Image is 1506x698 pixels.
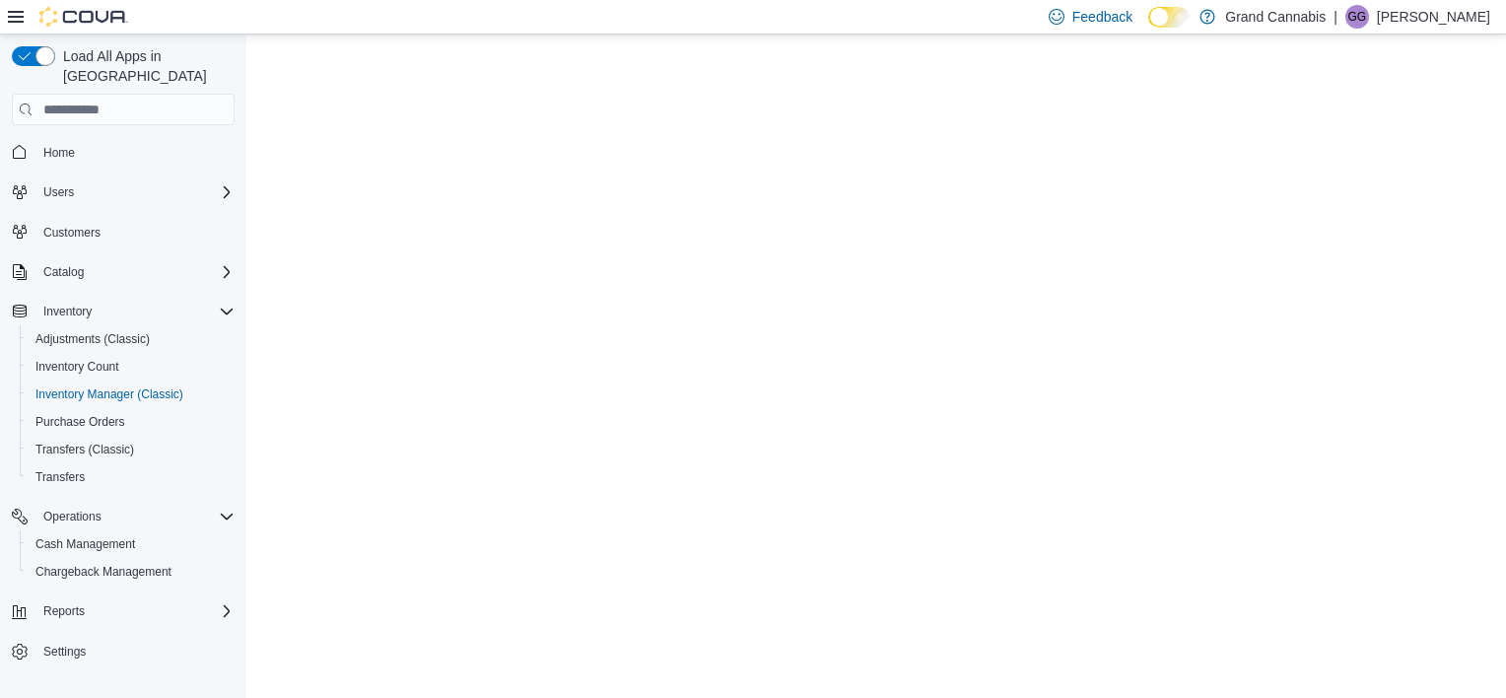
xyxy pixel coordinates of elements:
a: Adjustments (Classic) [28,327,158,351]
button: Transfers (Classic) [20,436,242,463]
span: GG [1348,5,1367,29]
span: Users [35,180,235,204]
a: Chargeback Management [28,560,179,584]
span: Inventory [43,304,92,319]
span: Customers [35,220,235,244]
a: Transfers [28,465,93,489]
a: Inventory Manager (Classic) [28,383,191,406]
span: Cash Management [35,536,135,552]
button: Cash Management [20,530,242,558]
button: Transfers [20,463,242,491]
button: Inventory Manager (Classic) [20,381,242,408]
span: Cash Management [28,532,235,556]
span: Feedback [1072,7,1132,27]
button: Chargeback Management [20,558,242,586]
span: Transfers [28,465,235,489]
a: Home [35,141,83,165]
p: Grand Cannabis [1225,5,1326,29]
span: Purchase Orders [28,410,235,434]
span: Catalog [43,264,84,280]
input: Dark Mode [1148,7,1190,28]
span: Chargeback Management [35,564,171,580]
span: Settings [35,639,235,663]
button: Operations [35,505,109,528]
div: Greg Gaudreau [1345,5,1369,29]
span: Home [43,145,75,161]
span: Users [43,184,74,200]
span: Adjustments (Classic) [35,331,150,347]
span: Inventory Count [35,359,119,375]
a: Purchase Orders [28,410,133,434]
span: Operations [35,505,235,528]
a: Transfers (Classic) [28,438,142,461]
button: Users [4,178,242,206]
span: Reports [43,603,85,619]
button: Customers [4,218,242,246]
button: Catalog [35,260,92,284]
span: Inventory Manager (Classic) [28,383,235,406]
span: Inventory Manager (Classic) [35,386,183,402]
a: Inventory Count [28,355,127,379]
button: Inventory [35,300,100,323]
span: Customers [43,225,101,241]
span: Settings [43,644,86,660]
button: Settings [4,637,242,665]
a: Settings [35,640,94,663]
button: Adjustments (Classic) [20,325,242,353]
button: Users [35,180,82,204]
span: Transfers [35,469,85,485]
button: Operations [4,503,242,530]
span: Operations [43,509,102,524]
span: Inventory [35,300,235,323]
span: Transfers (Classic) [35,442,134,457]
button: Reports [35,599,93,623]
a: Cash Management [28,532,143,556]
button: Inventory [4,298,242,325]
button: Inventory Count [20,353,242,381]
button: Home [4,137,242,166]
button: Purchase Orders [20,408,242,436]
span: Dark Mode [1148,28,1149,29]
span: Chargeback Management [28,560,235,584]
p: | [1334,5,1337,29]
p: [PERSON_NAME] [1377,5,1490,29]
span: Adjustments (Classic) [28,327,235,351]
button: Catalog [4,258,242,286]
span: Load All Apps in [GEOGRAPHIC_DATA] [55,46,235,86]
span: Catalog [35,260,235,284]
span: Transfers (Classic) [28,438,235,461]
img: Cova [39,7,128,27]
span: Reports [35,599,235,623]
span: Home [35,139,235,164]
span: Inventory Count [28,355,235,379]
a: Customers [35,221,108,244]
button: Reports [4,597,242,625]
span: Purchase Orders [35,414,125,430]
